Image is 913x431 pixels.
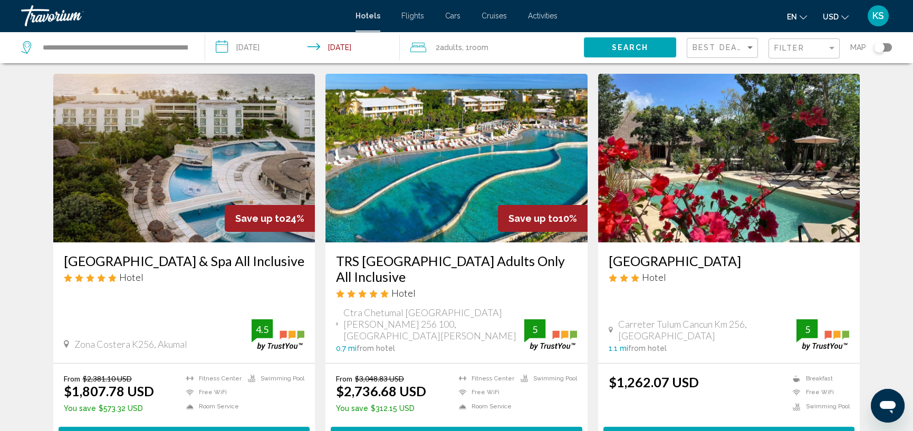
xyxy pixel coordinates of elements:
ins: $1,262.07 USD [609,374,699,390]
span: Zona Costera K256, Akumal [74,338,187,350]
li: Room Service [454,402,515,411]
div: 4.5 [252,323,273,336]
span: Hotel [642,271,666,283]
li: Fitness Center [454,374,515,383]
a: Activities [528,12,558,20]
span: Ctra Chetumal [GEOGRAPHIC_DATA][PERSON_NAME] 256 100, [GEOGRAPHIC_DATA][PERSON_NAME] [343,307,524,341]
img: Hotel image [598,74,860,242]
li: Free WiFi [181,388,243,397]
a: [GEOGRAPHIC_DATA] & Spa All Inclusive [64,253,305,269]
a: Cars [445,12,460,20]
button: Change currency [823,9,849,24]
div: 5 star Hotel [64,271,305,283]
button: Filter [768,38,840,60]
span: Hotel [119,271,143,283]
span: KS [872,11,884,21]
div: 24% [225,205,315,232]
span: from hotel [357,344,395,352]
a: Hotels [355,12,380,20]
a: TRS [GEOGRAPHIC_DATA] Adults Only All Inclusive [336,253,577,285]
li: Breakfast [787,374,849,383]
mat-select: Sort by [693,44,755,53]
span: from hotel [628,344,667,352]
img: trustyou-badge.svg [796,319,849,350]
img: trustyou-badge.svg [252,319,304,350]
span: Best Deals [693,43,748,52]
span: Save up to [235,213,285,224]
img: trustyou-badge.svg [524,319,577,350]
span: Filter [774,44,804,52]
span: Map [850,40,866,55]
span: You save [64,404,96,413]
li: Swimming Pool [515,374,577,383]
button: Search [584,37,676,57]
ins: $1,807.78 USD [64,383,154,399]
del: $3,048.83 USD [355,374,404,383]
button: Change language [787,9,807,24]
a: Cruises [482,12,507,20]
span: Hotel [391,287,416,299]
span: From [64,374,80,383]
a: Flights [401,12,424,20]
span: USD [823,13,839,21]
p: $312.15 USD [336,404,426,413]
li: Swimming Pool [243,374,304,383]
li: Free WiFi [454,388,515,397]
span: Save up to [508,213,559,224]
li: Fitness Center [181,374,243,383]
span: You save [336,404,368,413]
span: 0.7 mi [336,344,357,352]
img: Hotel image [53,74,315,242]
li: Free WiFi [787,388,849,397]
span: Search [612,44,649,52]
div: 10% [498,205,588,232]
span: 2 [436,40,462,55]
li: Room Service [181,402,243,411]
div: 5 [524,323,545,336]
button: Travelers: 2 adults, 0 children [400,32,584,63]
div: 5 [796,323,818,336]
a: [GEOGRAPHIC_DATA] [609,253,850,269]
span: en [787,13,797,21]
li: Swimming Pool [787,402,849,411]
a: Travorium [21,5,345,26]
ins: $2,736.68 USD [336,383,426,399]
button: Check-in date: Dec 14, 2025 Check-out date: Dec 21, 2025 [205,32,400,63]
img: Hotel image [325,74,588,242]
button: User Menu [864,5,892,27]
span: Adults [440,43,462,52]
del: $2,381.10 USD [83,374,132,383]
iframe: Button to launch messaging window [871,389,905,423]
button: Toggle map [866,43,892,52]
span: Carreter Tulum Cancun Km 256, [GEOGRAPHIC_DATA] [618,318,797,341]
span: 1.1 mi [609,344,628,352]
span: , 1 [462,40,488,55]
p: $573.32 USD [64,404,154,413]
div: 5 star Hotel [336,287,577,299]
div: 3 star Hotel [609,271,850,283]
span: From [336,374,352,383]
span: Room [469,43,488,52]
